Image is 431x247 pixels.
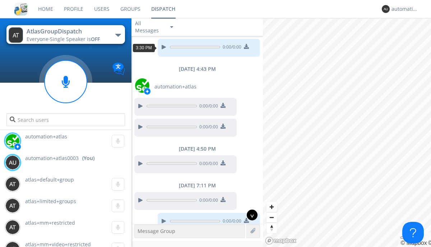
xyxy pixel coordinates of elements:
div: [DATE] 4:43 PM [131,65,263,73]
img: download media button [221,160,226,165]
div: [DATE] 4:50 PM [131,145,263,152]
iframe: Toggle Customer Support [402,222,424,243]
button: Zoom out [267,212,277,223]
span: 0:00 / 0:00 [197,197,218,205]
button: Reset bearing to north [267,223,277,233]
span: OFF [91,36,100,42]
span: automation+atlas [154,83,196,90]
a: Mapbox logo [265,237,297,245]
div: [DATE] 7:11 PM [131,182,263,189]
img: download media button [221,197,226,202]
button: Zoom in [267,202,277,212]
img: 373638.png [5,177,20,191]
span: Single Speaker is [50,36,100,42]
span: atlas+limited+groups [25,198,76,205]
img: d2d01cd9b4174d08988066c6d424eccd [5,134,20,148]
img: 373638.png [5,198,20,213]
span: atlas+mm+restricted [25,219,75,226]
img: caret-down-sm.svg [170,26,173,28]
span: 0:00 / 0:00 [197,124,218,132]
img: download media button [244,44,249,49]
button: Toggle attribution [400,237,406,239]
span: Zoom out [267,212,277,223]
span: 0:00 / 0:00 [220,44,241,52]
img: download media button [221,103,226,108]
div: All Messages [135,20,164,34]
img: d2d01cd9b4174d08988066c6d424eccd [135,78,149,93]
img: download media button [221,124,226,129]
span: 0:00 / 0:00 [197,160,218,168]
span: atlas+default+group [25,176,74,183]
span: 0:00 / 0:00 [220,218,241,226]
img: download media button [244,218,249,223]
img: cddb5a64eb264b2086981ab96f4c1ba7 [14,3,27,15]
img: 373638.png [382,5,390,13]
a: Mapbox [400,240,427,246]
div: (You) [82,155,94,162]
div: automation+atlas0003 [391,5,418,13]
span: automation+atlas0003 [25,155,79,162]
input: Search users [6,113,125,126]
span: 3:30 PM [136,45,152,50]
div: AtlasGroupDispatch [27,27,107,36]
button: AtlasGroupDispatchEveryone·Single Speaker isOFF [6,25,125,44]
img: 373638.png [5,220,20,234]
img: 373638.png [9,27,23,43]
span: automation+atlas [25,133,67,140]
img: 373638.png [5,155,20,170]
div: Everyone · [27,36,107,43]
div: ^ [247,210,258,220]
span: 0:00 / 0:00 [197,103,218,111]
img: Translation enabled [112,63,125,75]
